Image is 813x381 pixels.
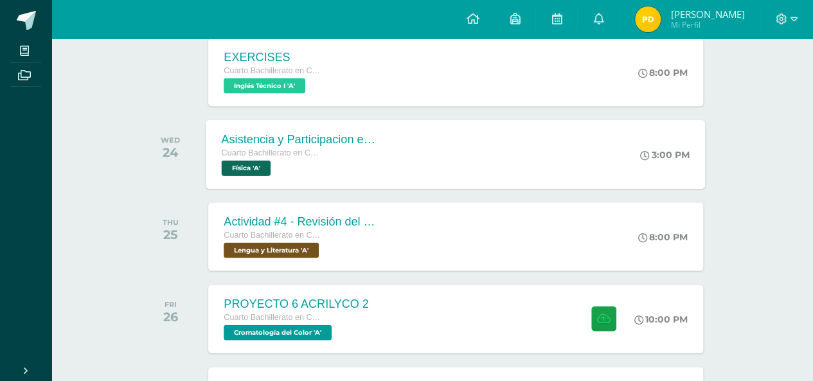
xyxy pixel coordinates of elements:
[224,78,305,93] span: Inglés Técnico I 'A'
[163,226,179,242] div: 25
[163,299,178,308] div: FRI
[224,66,320,75] span: Cuarto Bachillerato en CCLL con Orientación en Diseño Gráfico
[670,19,744,30] span: Mi Perfil
[163,308,178,324] div: 26
[222,132,377,146] div: Asistencia y Participacion en clase
[224,50,320,64] div: EXERCISES
[638,231,688,242] div: 8:00 PM
[161,135,180,144] div: WED
[224,242,319,258] span: Lengua y Literatura 'A'
[222,160,271,175] span: Física 'A'
[163,217,179,226] div: THU
[224,230,320,239] span: Cuarto Bachillerato en CCLL con Orientación en Diseño Gráfico
[224,324,332,340] span: Cromatología del Color 'A'
[224,297,368,310] div: PROYECTO 6 ACRILYCO 2
[224,312,320,321] span: Cuarto Bachillerato en CCLL con Orientación en Diseño Gráfico
[161,144,180,159] div: 24
[634,313,688,324] div: 10:00 PM
[224,215,378,228] div: Actividad #4 - Revisión del Libro
[222,148,319,157] span: Cuarto Bachillerato en CCLL con Orientación en Diseño Gráfico
[641,148,690,160] div: 3:00 PM
[638,66,688,78] div: 8:00 PM
[670,8,744,21] span: [PERSON_NAME]
[635,6,661,32] img: 760669a201a07a8a0c58fa0d8166614b.png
